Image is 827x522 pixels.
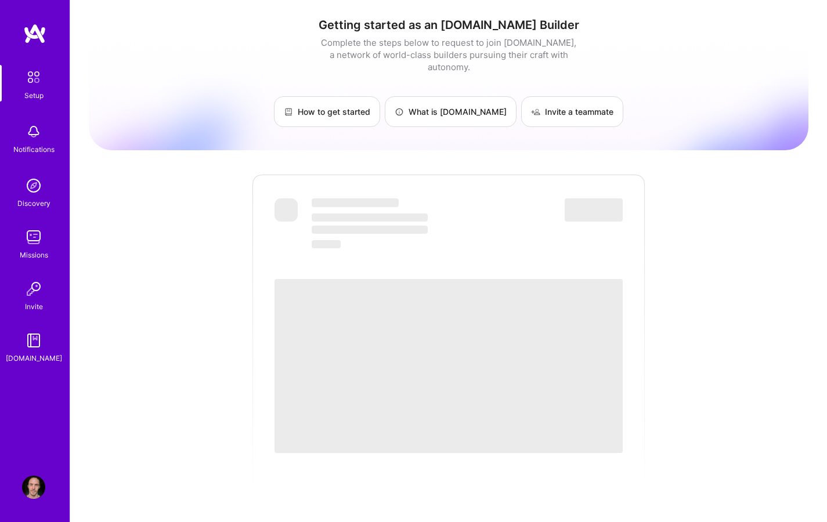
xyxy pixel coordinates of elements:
[565,198,623,222] span: ‌
[89,18,808,32] h1: Getting started as an [DOMAIN_NAME] Builder
[284,107,293,117] img: How to get started
[22,277,45,300] img: Invite
[13,143,55,155] div: Notifications
[22,174,45,197] img: discovery
[274,96,380,127] a: How to get started
[25,300,43,313] div: Invite
[23,23,46,44] img: logo
[22,329,45,352] img: guide book
[24,89,44,101] div: Setup
[312,198,399,207] span: ‌
[385,96,517,127] a: What is [DOMAIN_NAME]
[395,107,404,117] img: What is A.Team
[22,226,45,249] img: teamwork
[531,107,540,117] img: Invite a teammate
[6,352,62,364] div: [DOMAIN_NAME]
[318,37,579,73] div: Complete the steps below to request to join [DOMAIN_NAME], a network of world-class builders purs...
[275,198,298,222] span: ‌
[20,249,48,261] div: Missions
[19,476,48,499] a: User Avatar
[275,279,623,453] span: ‌
[22,476,45,499] img: User Avatar
[521,96,623,127] a: Invite a teammate
[21,65,46,89] img: setup
[17,197,50,209] div: Discovery
[22,120,45,143] img: bell
[312,226,428,234] span: ‌
[312,213,428,222] span: ‌
[312,240,341,248] span: ‌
